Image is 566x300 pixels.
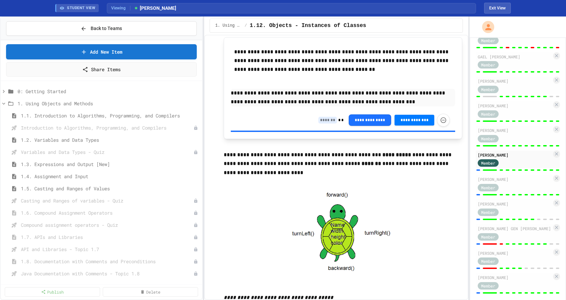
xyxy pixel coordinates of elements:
span: Viewing [111,5,130,11]
span: Member [481,86,495,92]
span: [PERSON_NAME] [134,5,176,12]
span: Member [481,62,495,68]
div: Unpublished [193,211,198,215]
span: / [245,23,247,28]
span: Member [481,37,495,44]
span: Member [481,258,495,264]
div: [PERSON_NAME] [478,201,552,207]
div: [PERSON_NAME] [478,78,552,84]
button: Force resubmission of student's answer (Admin only) [437,114,450,127]
div: [PERSON_NAME] [478,152,552,158]
a: Delete [103,287,198,297]
span: Member [481,234,495,240]
span: Introduction to Algorithms, Programming, and Compilers [21,124,193,131]
span: 1.12. Objects - Instances of Classes [250,22,366,30]
span: Member [481,136,495,142]
div: Unpublished [193,259,198,264]
span: 1.1. Introduction to Algorithms, Programming, and Compilers [21,112,199,119]
span: Member [481,283,495,289]
span: Variables and Data Types - Quiz [21,148,193,156]
a: Share Items [6,62,197,77]
span: 1.6. Compound Assignment Operators [21,209,193,216]
span: Java Documentation with Comments - Topic 1.8 [21,270,193,277]
span: API and Libraries - Topic 1.7 [21,246,193,253]
button: Back to Teams [6,21,197,36]
div: Unpublished [193,223,198,227]
span: 1. Using Objects and Methods [215,23,242,28]
div: Unpublished [193,271,198,276]
div: [PERSON_NAME] [478,250,552,256]
div: Unpublished [193,126,198,130]
span: Compound assignment operators - Quiz [21,221,193,228]
div: Unpublished [193,198,198,203]
div: Unpublished [193,247,198,252]
span: 1.4. Assignment and Input [21,173,199,180]
span: Casting and Ranges of variables - Quiz [21,197,193,204]
span: Member [481,160,495,166]
span: Member [481,111,495,117]
div: Unpublished [193,235,198,240]
div: GAEL [PERSON_NAME] [478,54,552,60]
span: 0: Getting Started [18,88,199,95]
div: [PERSON_NAME] [478,274,552,280]
span: Member [481,209,495,215]
span: 1.3. Expressions and Output [New] [21,161,199,168]
span: 1.2. Variables and Data Types [21,136,199,143]
div: Unpublished [193,150,198,155]
a: Add New Item [6,44,197,59]
span: STUDENT VIEW [67,5,95,11]
span: 1.5. Casting and Ranges of Values [21,185,199,192]
div: [PERSON_NAME] GEN [PERSON_NAME] [478,225,552,231]
button: Exit student view [484,3,511,13]
a: Publish [5,287,100,297]
div: [PERSON_NAME] [478,103,552,109]
span: 1.7. APIs and Libraries [21,234,193,241]
div: [PERSON_NAME] [478,176,552,182]
div: My Account [475,19,496,35]
div: [PERSON_NAME] [478,127,552,133]
span: 1.8. Documentation with Comments and Preconditions [21,258,193,265]
span: Back to Teams [91,25,122,32]
span: Member [481,185,495,191]
span: 1. Using Objects and Methods [18,100,199,107]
